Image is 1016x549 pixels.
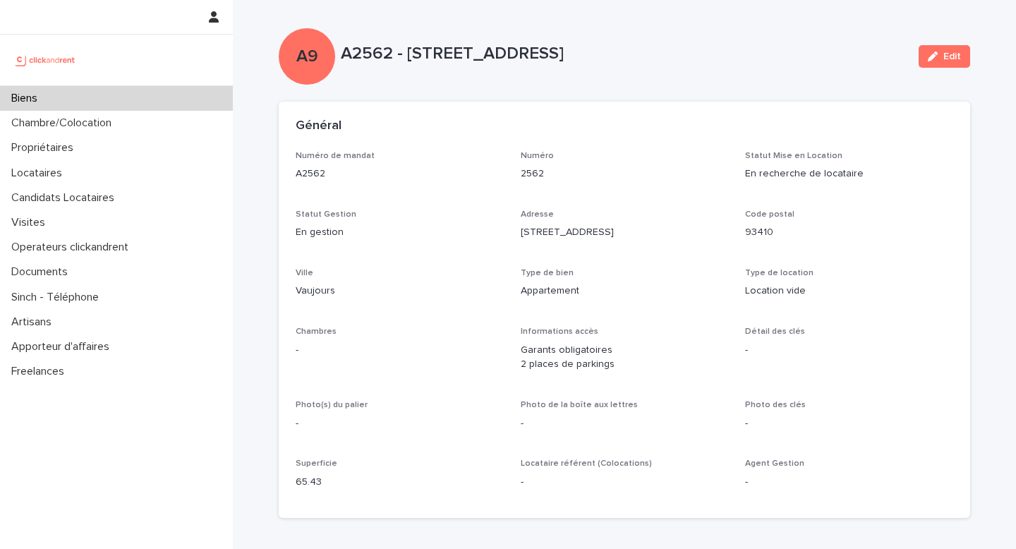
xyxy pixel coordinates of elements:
[745,327,805,336] span: Détail des clés
[296,167,504,181] p: A2562
[745,269,814,277] span: Type de location
[6,116,123,130] p: Chambre/Colocation
[745,210,794,219] span: Code postal
[745,225,953,240] p: 93410
[296,343,504,358] p: -
[745,284,953,298] p: Location vide
[521,152,554,160] span: Numéro
[521,343,729,373] p: Garants obligatoires 2 places de parkings
[521,225,729,240] p: [STREET_ADDRESS]
[296,327,337,336] span: Chambres
[296,284,504,298] p: Vaujours
[745,475,953,490] p: -
[745,416,953,431] p: -
[6,167,73,180] p: Locataires
[6,315,63,329] p: Artisans
[521,210,554,219] span: Adresse
[745,401,806,409] span: Photo des clés
[296,269,313,277] span: Ville
[745,167,953,181] p: En recherche de locataire
[6,340,121,354] p: Apporteur d'affaires
[296,475,504,490] p: 65.43
[296,225,504,240] p: En gestion
[6,216,56,229] p: Visites
[6,241,140,254] p: Operateurs clickandrent
[11,46,80,74] img: UCB0brd3T0yccxBKYDjQ
[296,416,504,431] p: -
[745,152,842,160] span: Statut Mise en Location
[6,365,75,378] p: Freelances
[6,291,110,304] p: Sinch - Téléphone
[6,265,79,279] p: Documents
[745,343,953,358] p: -
[341,44,907,64] p: A2562 - [STREET_ADDRESS]
[296,119,341,134] h2: Général
[296,459,337,468] span: Superficie
[296,152,375,160] span: Numéro de mandat
[745,459,804,468] span: Agent Gestion
[6,141,85,155] p: Propriétaires
[521,284,729,298] p: Appartement
[943,52,961,61] span: Edit
[521,475,729,490] p: -
[6,191,126,205] p: Candidats Locataires
[521,459,652,468] span: Locataire référent (Colocations)
[521,167,729,181] p: 2562
[296,401,368,409] span: Photo(s) du palier
[919,45,970,68] button: Edit
[521,327,598,336] span: Informations accès
[521,416,729,431] p: -
[296,210,356,219] span: Statut Gestion
[521,401,638,409] span: Photo de la boîte aux lettres
[521,269,574,277] span: Type de bien
[6,92,49,105] p: Biens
